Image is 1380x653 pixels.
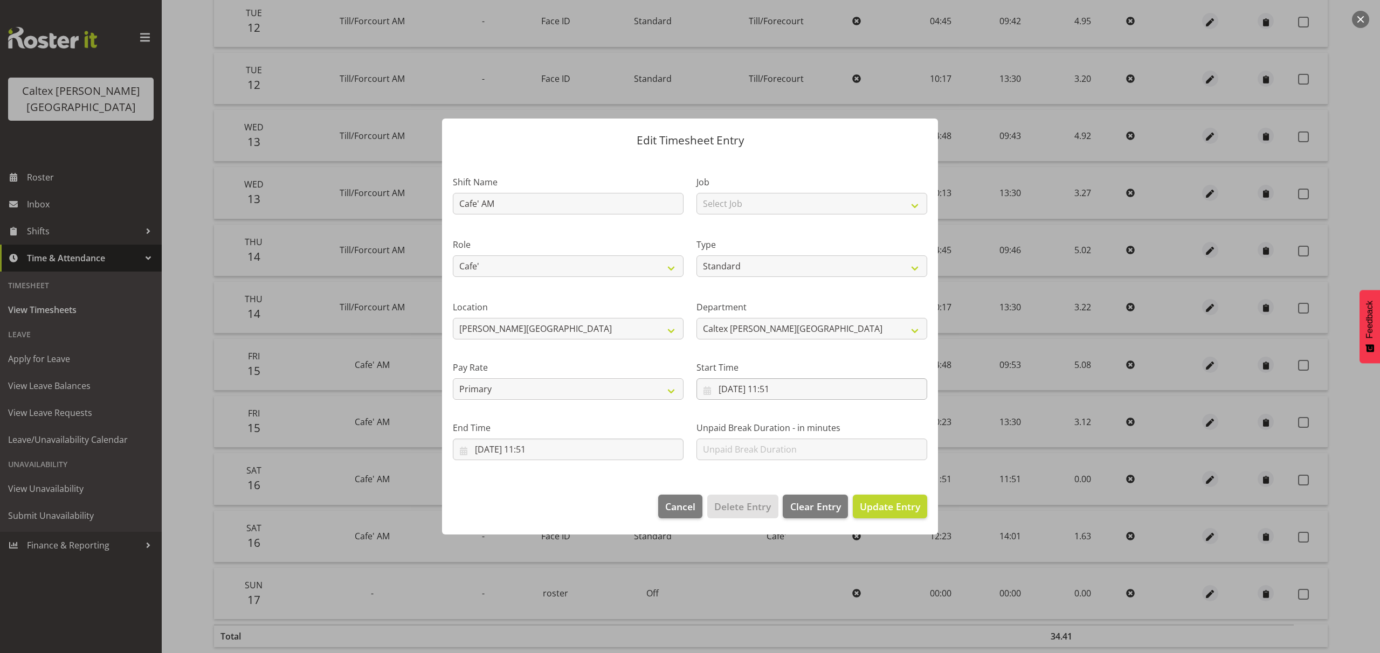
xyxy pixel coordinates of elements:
[453,439,684,460] input: Click to select...
[453,176,684,189] label: Shift Name
[696,421,927,434] label: Unpaid Break Duration - in minutes
[453,135,927,146] p: Edit Timesheet Entry
[696,238,927,251] label: Type
[658,495,702,518] button: Cancel
[707,495,778,518] button: Delete Entry
[453,421,684,434] label: End Time
[860,500,920,513] span: Update Entry
[696,176,927,189] label: Job
[696,301,927,314] label: Department
[1365,301,1375,338] span: Feedback
[714,499,771,513] span: Delete Entry
[1360,290,1380,363] button: Feedback - Show survey
[453,193,684,214] input: Shift Name
[453,361,684,374] label: Pay Rate
[453,238,684,251] label: Role
[783,495,847,518] button: Clear Entry
[696,439,927,460] input: Unpaid Break Duration
[665,499,695,513] span: Cancel
[853,495,927,518] button: Update Entry
[453,301,684,314] label: Location
[790,499,841,513] span: Clear Entry
[696,361,927,374] label: Start Time
[696,378,927,400] input: Click to select...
